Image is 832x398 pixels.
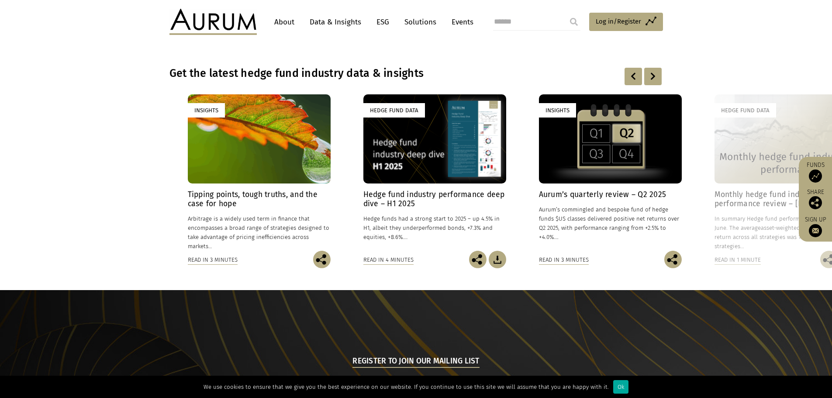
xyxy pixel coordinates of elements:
[363,103,425,118] div: Hedge Fund Data
[715,255,761,265] div: Read in 1 minute
[188,214,331,251] p: Arbitrage is a widely used term in finance that encompasses a broad range of strategies designed ...
[761,225,800,231] span: asset-weighted
[447,14,473,30] a: Events
[352,356,479,368] h5: Register to join our mailing list
[313,251,331,268] img: Share this post
[539,255,589,265] div: Read in 3 minutes
[372,14,394,30] a: ESG
[188,255,238,265] div: Read in 3 minutes
[613,380,628,394] div: Ok
[489,251,506,268] img: Download Article
[809,224,822,237] img: Sign up to our newsletter
[664,251,682,268] img: Share this post
[539,190,682,199] h4: Aurum’s quarterly review – Q2 2025
[809,170,822,183] img: Access Funds
[809,196,822,209] img: Share this post
[539,103,576,118] div: Insights
[188,190,331,208] h4: Tipping points, tough truths, and the case for hope
[188,103,225,118] div: Insights
[188,94,331,251] a: Insights Tipping points, tough truths, and the case for hope Arbitrage is a widely used term in f...
[565,13,583,31] input: Submit
[169,67,550,80] h3: Get the latest hedge fund industry data & insights
[803,216,828,237] a: Sign up
[715,103,776,118] div: Hedge Fund Data
[363,255,414,265] div: Read in 4 minutes
[169,9,257,35] img: Aurum
[539,94,682,251] a: Insights Aurum’s quarterly review – Q2 2025 Aurum’s commingled and bespoke fund of hedge funds $U...
[270,14,299,30] a: About
[400,14,441,30] a: Solutions
[363,190,506,208] h4: Hedge fund industry performance deep dive – H1 2025
[803,161,828,183] a: Funds
[305,14,366,30] a: Data & Insights
[803,189,828,209] div: Share
[596,16,641,27] span: Log in/Register
[363,214,506,242] p: Hedge funds had a strong start to 2025 – up 4.5% in H1, albeit they underperformed bonds, +7.3% a...
[363,94,506,251] a: Hedge Fund Data Hedge fund industry performance deep dive – H1 2025 Hedge funds had a strong star...
[539,205,682,242] p: Aurum’s commingled and bespoke fund of hedge funds $US classes delivered positive net returns ove...
[589,13,663,31] a: Log in/Register
[469,251,487,268] img: Share this post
